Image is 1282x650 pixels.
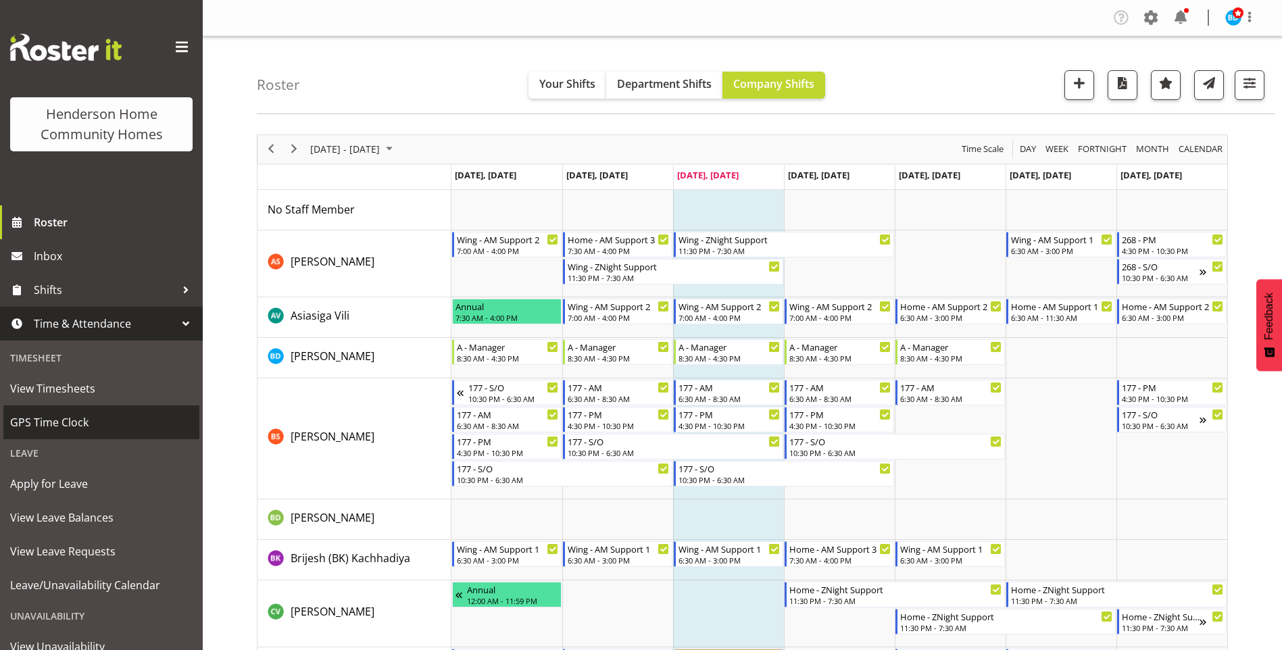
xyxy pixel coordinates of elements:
[3,372,199,405] a: View Timesheets
[34,280,176,300] span: Shifts
[34,212,196,232] span: Roster
[1194,70,1224,100] button: Send a list of all shifts for the selected filtered period to all rostered employees.
[3,344,199,372] div: Timesheet
[3,568,199,602] a: Leave/Unavailability Calendar
[528,72,606,99] button: Your Shifts
[606,72,722,99] button: Department Shifts
[3,501,199,534] a: View Leave Balances
[539,76,595,91] span: Your Shifts
[3,439,199,467] div: Leave
[1235,70,1264,100] button: Filter Shifts
[733,76,814,91] span: Company Shifts
[34,246,196,266] span: Inbox
[1151,70,1181,100] button: Highlight an important date within the roster.
[10,412,193,432] span: GPS Time Clock
[24,104,179,145] div: Henderson Home Community Homes
[3,534,199,568] a: View Leave Requests
[1064,70,1094,100] button: Add a new shift
[1108,70,1137,100] button: Download a PDF of the roster according to the set date range.
[3,602,199,630] div: Unavailability
[10,378,193,399] span: View Timesheets
[10,575,193,595] span: Leave/Unavailability Calendar
[3,405,199,439] a: GPS Time Clock
[10,507,193,528] span: View Leave Balances
[3,467,199,501] a: Apply for Leave
[1263,293,1275,340] span: Feedback
[10,541,193,561] span: View Leave Requests
[1225,9,1241,26] img: barbara-dunlop8515.jpg
[10,34,122,61] img: Rosterit website logo
[34,314,176,334] span: Time & Attendance
[1256,279,1282,371] button: Feedback - Show survey
[617,76,712,91] span: Department Shifts
[722,72,825,99] button: Company Shifts
[10,474,193,494] span: Apply for Leave
[257,77,300,93] h4: Roster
